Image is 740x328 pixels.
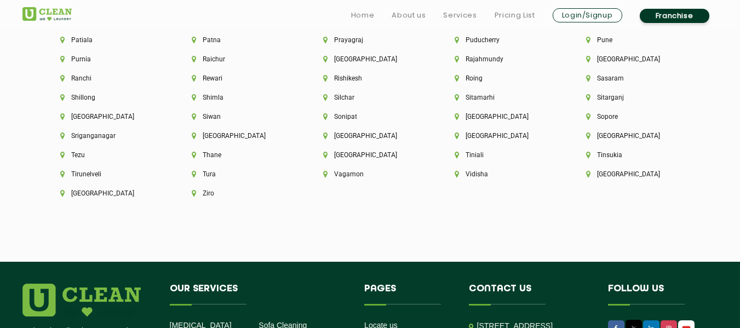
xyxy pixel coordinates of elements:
li: Sriganganagar [60,132,154,140]
li: [GEOGRAPHIC_DATA] [455,113,549,120]
li: Siwan [192,113,286,120]
li: [GEOGRAPHIC_DATA] [586,55,680,63]
li: Pune [586,36,680,44]
li: Sitarganj [586,94,680,101]
li: [GEOGRAPHIC_DATA] [586,170,680,178]
li: [GEOGRAPHIC_DATA] [60,189,154,197]
li: [GEOGRAPHIC_DATA] [192,132,286,140]
li: Patna [192,36,286,44]
li: Tiniali [455,151,549,159]
li: Sitamarhi [455,94,549,101]
li: Vidisha [455,170,549,178]
li: Roing [455,74,549,82]
li: Rishikesh [323,74,417,82]
li: Raichur [192,55,286,63]
li: [GEOGRAPHIC_DATA] [323,55,417,63]
img: UClean Laundry and Dry Cleaning [22,7,72,21]
li: [GEOGRAPHIC_DATA] [323,132,417,140]
li: Shillong [60,94,154,101]
h4: Our Services [170,284,348,304]
li: Tinsukia [586,151,680,159]
li: Tura [192,170,286,178]
li: Thane [192,151,286,159]
a: About us [392,9,426,22]
li: Vagamon [323,170,417,178]
a: Login/Signup [553,8,622,22]
li: Rajahmundy [455,55,549,63]
img: logo.png [22,284,141,317]
li: Patiala [60,36,154,44]
li: Ziro [192,189,286,197]
a: Home [351,9,375,22]
li: Silchar [323,94,417,101]
h4: Contact us [469,284,592,304]
a: Franchise [640,9,709,23]
li: Tirunelveli [60,170,154,178]
li: [GEOGRAPHIC_DATA] [455,132,549,140]
li: Ranchi [60,74,154,82]
h4: Follow us [608,284,704,304]
li: Sasaram [586,74,680,82]
li: [GEOGRAPHIC_DATA] [60,113,154,120]
a: Pricing List [495,9,535,22]
li: [GEOGRAPHIC_DATA] [323,151,417,159]
li: [GEOGRAPHIC_DATA] [586,132,680,140]
li: Rewari [192,74,286,82]
li: Tezu [60,151,154,159]
li: Sonipat [323,113,417,120]
h4: Pages [364,284,452,304]
li: Puducherry [455,36,549,44]
a: Services [443,9,477,22]
li: Sopore [586,113,680,120]
li: Prayagraj [323,36,417,44]
li: Shimla [192,94,286,101]
li: Purnia [60,55,154,63]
